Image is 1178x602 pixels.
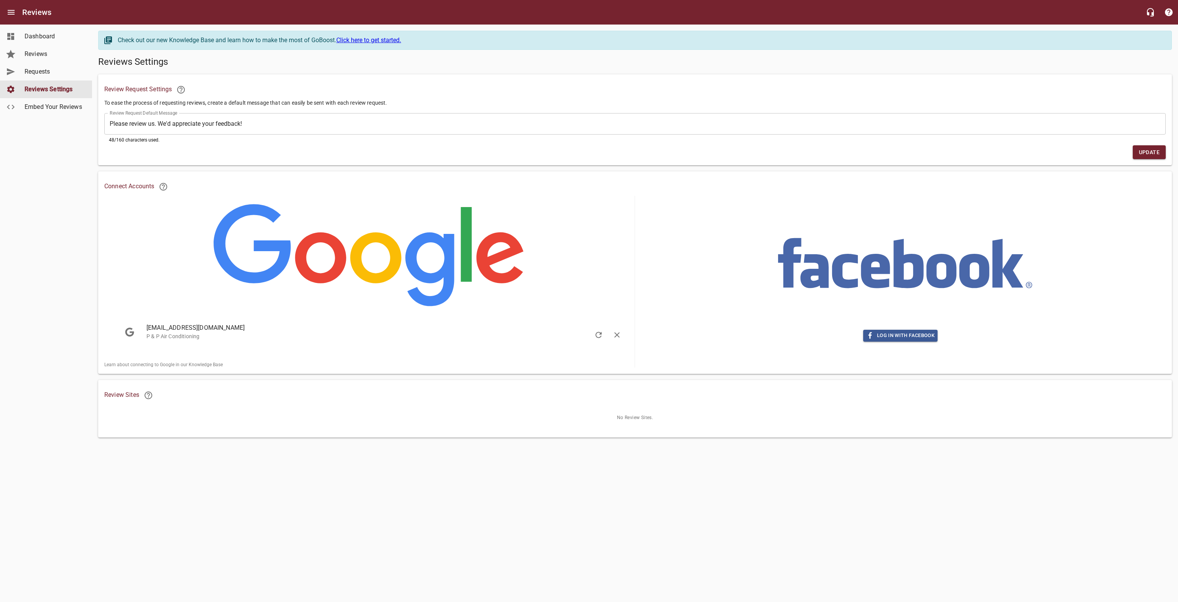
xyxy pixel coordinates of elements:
a: Learn more about connecting Google and Facebook to Reviews [154,178,173,196]
a: Learn more about requesting reviews [172,81,190,99]
div: Check out our new Knowledge Base and learn how to make the most of GoBoost. [118,36,1164,45]
button: Update [1133,145,1166,160]
h6: Review Sites [104,386,1166,405]
span: Update [1139,148,1160,157]
span: Dashboard [25,32,83,41]
a: Learn about connecting to Google in our Knowledge Base [104,362,223,367]
span: [EMAIL_ADDRESS][DOMAIN_NAME] [146,323,609,332]
h6: Connect Accounts [104,178,1166,196]
p: P & P Air Conditioning [146,332,609,340]
h6: Review Request Settings [104,81,1166,99]
span: Embed Your Reviews [25,102,83,112]
h5: Reviews Settings [98,56,1172,68]
a: Customers will leave you reviews on these sites. Learn more. [139,386,158,405]
button: Live Chat [1141,3,1160,21]
span: 48 /160 characters used. [109,137,160,143]
p: To ease the process of requesting reviews, create a default message that can easily be sent with ... [104,99,1166,107]
span: Requests [25,67,83,76]
textarea: Please review us. We'd appreciate your feedback! [110,120,1160,127]
button: Open drawer [2,3,20,21]
span: Reviews [25,49,83,59]
span: Log in with Facebook [866,331,935,340]
span: No Review Sites. [104,405,1166,431]
button: Sign Out [608,326,626,344]
a: Click here to get started. [336,36,401,44]
button: Support Portal [1160,3,1178,21]
button: Refresh [589,326,608,344]
span: Reviews Settings [25,85,83,94]
h6: Reviews [22,6,51,18]
button: Log in with Facebook [863,330,938,342]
